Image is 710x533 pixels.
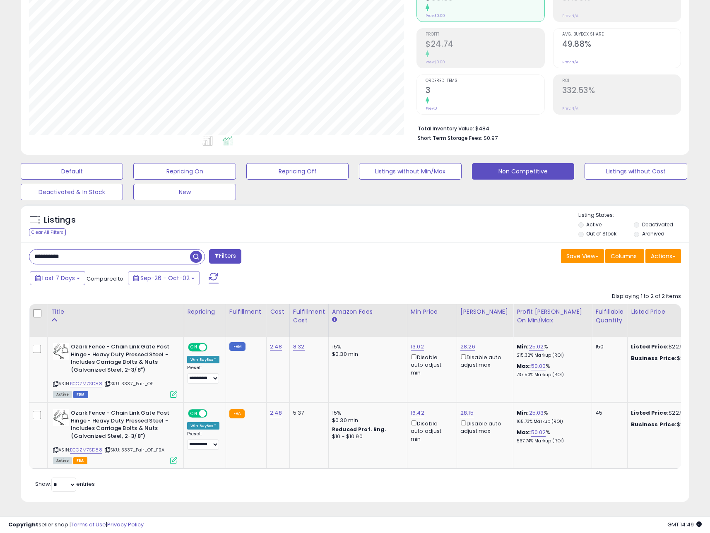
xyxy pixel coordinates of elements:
div: Cost [270,307,286,316]
span: Columns [611,252,637,260]
a: 50.02 [531,428,546,437]
span: ON [189,410,199,417]
small: Prev: 0 [426,106,437,111]
a: 2.48 [270,343,282,351]
a: 2.48 [270,409,282,417]
span: ON [189,344,199,351]
button: Repricing On [133,163,236,180]
div: Title [51,307,180,316]
div: Disable auto adjust max [460,353,507,369]
small: Prev: $0.00 [426,13,445,18]
button: Default [21,163,123,180]
span: FBM [73,391,88,398]
a: 50.00 [531,362,546,370]
button: Last 7 Days [30,271,85,285]
b: Listed Price: [631,409,669,417]
label: Deactivated [642,221,673,228]
div: Win BuyBox * [187,356,219,363]
a: 28.15 [460,409,474,417]
button: Actions [645,249,681,263]
button: Deactivated & In Stock [21,184,123,200]
div: $22.57 [631,355,700,362]
div: Repricing [187,307,222,316]
span: Ordered Items [426,79,544,83]
th: The percentage added to the cost of goods (COGS) that forms the calculator for Min & Max prices. [513,304,592,337]
div: Fulfillment Cost [293,307,325,325]
div: Profit [PERSON_NAME] on Min/Max [517,307,588,325]
div: 15% [332,409,401,417]
small: Prev: N/A [562,13,578,18]
div: $22.57 [631,343,700,351]
span: All listings currently available for purchase on Amazon [53,391,72,398]
button: Listings without Min/Max [359,163,461,180]
label: Archived [642,230,664,237]
span: $0.97 [484,134,498,142]
span: Last 7 Days [42,274,75,282]
p: 737.50% Markup (ROI) [517,372,585,378]
span: 2025-10-10 14:49 GMT [667,521,702,528]
div: Displaying 1 to 2 of 2 items [612,293,681,300]
a: 28.26 [460,343,475,351]
span: OFF [206,344,219,351]
strong: Copyright [8,521,39,528]
b: Business Price: [631,420,676,428]
a: Terms of Use [71,521,106,528]
span: FBA [73,457,87,464]
a: 13.02 [411,343,424,351]
small: Prev: N/A [562,106,578,111]
b: Reduced Prof. Rng. [332,426,386,433]
div: Preset: [187,431,219,450]
b: Min: [517,343,529,351]
div: Listed Price [631,307,703,316]
span: ROI [562,79,681,83]
a: 8.32 [293,343,305,351]
label: Out of Stock [586,230,616,237]
div: $0.30 min [332,351,401,358]
div: % [517,429,585,444]
p: Listing States: [578,211,689,219]
div: Min Price [411,307,453,316]
p: 165.73% Markup (ROI) [517,419,585,425]
div: 15% [332,343,401,351]
div: Disable auto adjust min [411,353,450,377]
small: FBA [229,409,245,418]
div: Win BuyBox * [187,422,219,430]
b: Ozark Fence - Chain Link Gate Post Hinge - Heavy Duty Pressed Steel - Includes Carriage Bolts & N... [71,409,171,442]
a: 16.42 [411,409,424,417]
button: Save View [561,249,604,263]
li: $484 [418,123,675,133]
button: Repricing Off [246,163,349,180]
div: Fulfillment [229,307,263,316]
div: Fulfillable Quantity [595,307,624,325]
a: B0CZM7SD88 [70,380,102,387]
div: Disable auto adjust min [411,419,450,443]
button: Columns [605,249,644,263]
div: Amazon Fees [332,307,404,316]
div: ASIN: [53,409,177,463]
img: 41UadoZ6uTL._SL40_.jpg [53,409,69,426]
h2: 3 [426,86,544,97]
a: 25.02 [529,343,544,351]
div: $0.30 min [332,417,401,424]
div: % [517,343,585,358]
button: Filters [209,249,241,264]
span: Profit [426,32,544,37]
small: Prev: N/A [562,60,578,65]
b: Listed Price: [631,343,669,351]
div: 45 [595,409,621,417]
div: Disable auto adjust max [460,419,507,435]
h5: Listings [44,214,76,226]
p: 567.74% Markup (ROI) [517,438,585,444]
b: Max: [517,428,531,436]
span: | SKU: 3337_Pair_OF_FBA [103,447,164,453]
button: Listings without Cost [585,163,687,180]
b: Total Inventory Value: [418,125,474,132]
span: | SKU: 3337_Pair_OF [103,380,153,387]
div: % [517,409,585,425]
a: Privacy Policy [107,521,144,528]
span: Show: entries [35,480,95,488]
b: Short Term Storage Fees: [418,134,482,142]
label: Active [586,221,602,228]
small: Prev: $0.00 [426,60,445,65]
div: $22.32 [631,421,700,428]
